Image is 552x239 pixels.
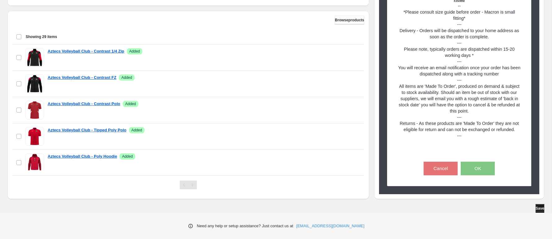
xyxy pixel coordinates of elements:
p: All items are 'Made To Order', produced on demand & subject to stock availability. Should an item... [398,83,521,114]
a: Aztecs Volleyball Club - Contrast Polo [48,101,120,107]
span: Added [132,128,142,133]
span: Showing 29 items [26,34,57,39]
p: Delivery - Orders will be dispatched to your home address as soon as the order is complete. [398,28,521,40]
img: Aztecs Volleyball Club - Contrast 1/4 Zip [25,48,44,67]
p: In Clicking 'OK' you are agreeing to the terms stated above. [398,151,521,157]
p: --- [398,40,521,46]
img: Aztecs Volleyball Club - Contrast Polo [25,101,44,119]
span: Added [129,49,140,54]
span: Added [121,75,132,80]
p: You will receive an email notification once your order has been dispatched along with a tracking ... [398,65,521,77]
button: OK [461,162,495,175]
button: Save [536,204,544,213]
a: Aztecs Volleyball Club - Contrast 1/4 Zip [48,48,124,54]
span: Save [536,206,544,211]
img: Aztecs Volleyball Club - Tipped Poly Polo [25,127,44,146]
span: Browse products [335,18,364,23]
p: --- [398,21,521,28]
p: --- [398,114,521,120]
img: Aztecs Volleyball Club - Contrast FZ [25,75,44,93]
a: [EMAIL_ADDRESS][DOMAIN_NAME] [296,223,364,229]
p: -- [398,3,521,9]
p: --- [398,133,521,139]
p: Returns - As these products are 'Made To Order' they are not eligible for return and can not be e... [398,120,521,133]
span: Added [122,154,133,159]
button: Browseproducts [335,16,364,24]
a: Aztecs Volleyball Club - Poly Hoodie [48,153,117,160]
p: --- [398,58,521,65]
span: Added [125,101,136,106]
p: Please note, typically orders are dispatched within 15-20 working days * [398,46,521,58]
button: Cancel [424,162,458,175]
nav: Pagination [180,181,197,189]
a: Aztecs Volleyball Club - Contrast FZ [48,75,116,81]
img: Aztecs Volleyball Club - Poly Hoodie [25,153,44,172]
p: *Please consult size guide before order - Macron is small fitting* [398,9,521,21]
p: --- [398,77,521,83]
a: Aztecs Volleyball Club - Tipped Poly Polo [48,127,127,133]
